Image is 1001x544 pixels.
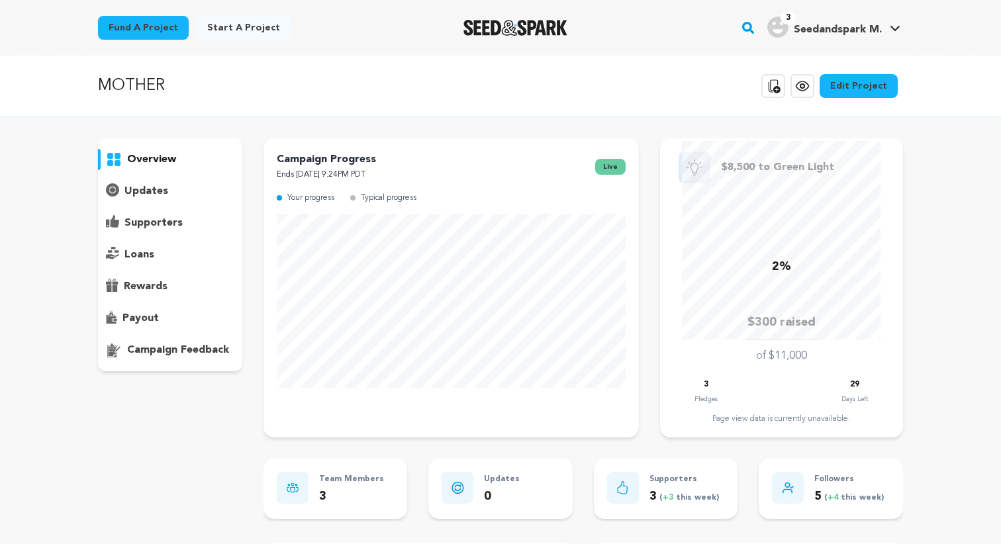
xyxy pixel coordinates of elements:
[850,377,859,392] p: 29
[704,377,708,392] p: 3
[98,16,189,40] a: Fund a project
[663,494,676,502] span: +3
[756,348,807,364] p: of $11,000
[319,487,384,506] p: 3
[649,472,719,487] p: Supporters
[98,276,242,297] button: rewards
[98,149,242,170] button: overview
[122,310,159,326] p: payout
[127,342,229,358] p: campaign feedback
[781,11,796,24] span: 3
[767,17,788,38] img: user.png
[595,159,626,175] span: live
[814,472,884,487] p: Followers
[484,487,520,506] p: 0
[127,152,176,167] p: overview
[463,20,567,36] a: Seed&Spark Homepage
[98,244,242,265] button: loans
[124,183,168,199] p: updates
[319,472,384,487] p: Team Members
[841,392,868,406] p: Days Left
[124,279,167,295] p: rewards
[772,257,791,277] p: 2%
[197,16,291,40] a: Start a project
[287,191,334,206] p: Your progress
[828,494,841,502] span: +4
[814,487,884,506] p: 5
[820,74,898,98] a: Edit Project
[694,392,718,406] p: Pledges
[463,20,567,36] img: Seed&Spark Logo Dark Mode
[98,74,165,98] p: MOTHER
[673,414,890,424] div: Page view data is currently unavailable.
[98,212,242,234] button: supporters
[767,17,882,38] div: Seedandspark M.'s Profile
[98,340,242,361] button: campaign feedback
[124,247,154,263] p: loans
[657,494,719,502] span: ( this week)
[484,472,520,487] p: Updates
[277,152,376,167] p: Campaign Progress
[98,181,242,202] button: updates
[361,191,416,206] p: Typical progress
[277,167,376,183] p: Ends [DATE] 9:24PM PDT
[124,215,183,231] p: supporters
[765,14,903,42] span: Seedandspark M.'s Profile
[649,487,719,506] p: 3
[98,308,242,329] button: payout
[765,14,903,38] a: Seedandspark M.'s Profile
[794,24,882,35] span: Seedandspark M.
[822,494,884,502] span: ( this week)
